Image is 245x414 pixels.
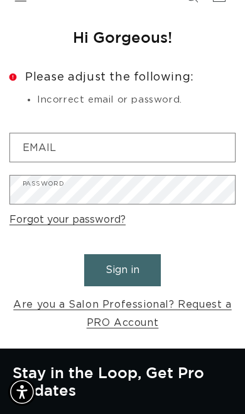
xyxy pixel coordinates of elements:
[9,27,236,47] h1: Hi Gorgeous!
[9,72,236,83] h2: Please adjust the following:
[37,92,236,108] li: Incorrect email or password.
[8,378,36,406] div: Accessibility Menu
[9,296,236,332] a: Are you a Salon Professional? Request a PRO Account
[13,364,232,399] h2: Stay in the Loop, Get Pro Updates
[182,354,245,414] iframe: Chat Widget
[9,211,126,229] a: Forgot your password?
[10,133,235,162] input: Email
[84,254,161,286] button: Sign in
